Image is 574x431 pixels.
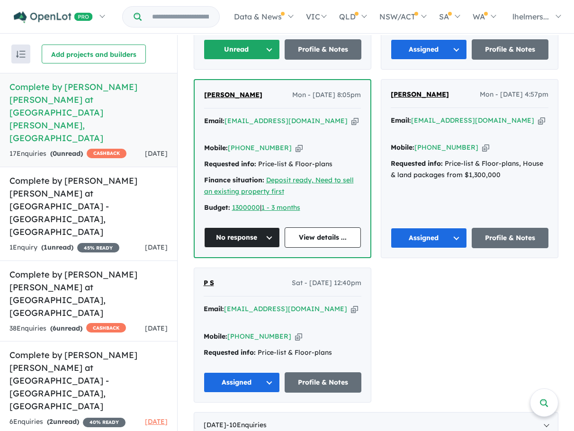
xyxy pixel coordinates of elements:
[204,372,280,393] button: Assigned
[285,372,361,393] a: Profile & Notes
[391,116,411,125] strong: Email:
[226,421,267,429] span: - 10 Enquir ies
[143,7,217,27] input: Try estate name, suburb, builder or developer
[204,202,361,214] div: |
[538,116,545,126] button: Copy
[472,228,548,248] a: Profile & Notes
[204,176,354,196] a: Deposit ready, Need to sell an existing property first
[351,304,358,314] button: Copy
[480,89,548,100] span: Mon - [DATE] 4:57pm
[512,12,549,21] span: lhelmers...
[50,324,82,332] strong: ( unread)
[145,149,168,158] span: [DATE]
[9,174,168,238] h5: Complete by [PERSON_NAME] [PERSON_NAME] at [GEOGRAPHIC_DATA] - [GEOGRAPHIC_DATA] , [GEOGRAPHIC_DATA]
[391,90,449,99] span: [PERSON_NAME]
[16,51,26,58] img: sort.svg
[53,324,56,332] span: 6
[204,144,228,152] strong: Mobile:
[9,416,126,428] div: 6 Enquir ies
[204,203,230,212] strong: Budget:
[77,243,119,252] span: 45 % READY
[204,332,227,341] strong: Mobile:
[41,243,73,251] strong: ( unread)
[351,116,359,126] button: Copy
[228,144,292,152] a: [PHONE_NUMBER]
[391,89,449,100] a: [PERSON_NAME]
[9,323,126,334] div: 38 Enquir ies
[261,203,300,212] a: 1 - 3 months
[47,417,79,426] strong: ( unread)
[204,90,262,101] a: [PERSON_NAME]
[204,39,280,60] button: Unread
[204,159,361,170] div: Price-list & Floor-plans
[204,348,256,357] strong: Requested info:
[391,143,414,152] strong: Mobile:
[9,148,126,160] div: 17 Enquir ies
[391,39,467,60] button: Assigned
[50,149,83,158] strong: ( unread)
[482,143,489,153] button: Copy
[204,117,224,125] strong: Email:
[204,278,214,287] span: P S
[49,417,53,426] span: 2
[227,332,291,341] a: [PHONE_NUMBER]
[83,418,126,427] span: 40 % READY
[9,349,168,413] h5: Complete by [PERSON_NAME] [PERSON_NAME] at [GEOGRAPHIC_DATA] - [GEOGRAPHIC_DATA] , [GEOGRAPHIC_DATA]
[285,227,361,248] a: View details ...
[391,158,548,181] div: Price-list & Floor-plans, House & land packages from $1,300,000
[472,39,548,60] a: Profile & Notes
[411,116,534,125] a: [EMAIL_ADDRESS][DOMAIN_NAME]
[232,203,260,212] a: 1300000
[204,176,264,184] strong: Finance situation:
[285,39,361,60] a: Profile & Notes
[295,332,302,341] button: Copy
[391,159,443,168] strong: Requested info:
[224,117,348,125] a: [EMAIL_ADDRESS][DOMAIN_NAME]
[9,81,168,144] h5: Complete by [PERSON_NAME] [PERSON_NAME] at [GEOGRAPHIC_DATA][PERSON_NAME] , [GEOGRAPHIC_DATA]
[42,45,146,63] button: Add projects and builders
[204,347,361,359] div: Price-list & Floor-plans
[224,305,347,313] a: [EMAIL_ADDRESS][DOMAIN_NAME]
[86,323,126,332] span: CASHBACK
[204,227,280,248] button: No response
[87,149,126,158] span: CASHBACK
[391,228,467,248] button: Assigned
[414,143,478,152] a: [PHONE_NUMBER]
[145,324,168,332] span: [DATE]
[44,243,47,251] span: 1
[204,90,262,99] span: [PERSON_NAME]
[145,243,168,251] span: [DATE]
[292,90,361,101] span: Mon - [DATE] 8:05pm
[296,143,303,153] button: Copy
[9,242,119,253] div: 1 Enquir y
[204,305,224,313] strong: Email:
[53,149,57,158] span: 0
[204,278,214,289] a: P S
[9,268,168,319] h5: Complete by [PERSON_NAME] [PERSON_NAME] at [GEOGRAPHIC_DATA] , [GEOGRAPHIC_DATA]
[14,11,93,23] img: Openlot PRO Logo White
[145,417,168,426] span: [DATE]
[292,278,361,289] span: Sat - [DATE] 12:40pm
[204,160,256,168] strong: Requested info:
